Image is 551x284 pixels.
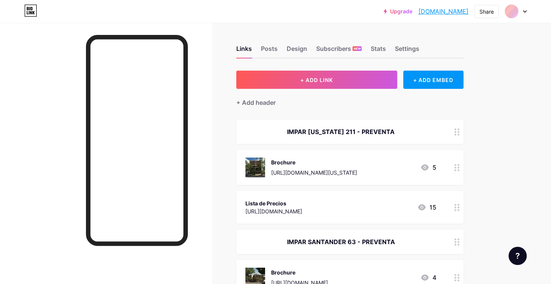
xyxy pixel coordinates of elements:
[271,268,328,276] div: Brochure
[418,7,468,16] a: [DOMAIN_NAME]
[420,273,436,282] div: 4
[479,8,494,16] div: Share
[236,71,397,89] button: + ADD LINK
[384,8,412,14] a: Upgrade
[261,44,278,58] div: Posts
[236,98,276,107] div: + Add header
[245,207,302,215] div: [URL][DOMAIN_NAME]
[300,77,333,83] span: + ADD LINK
[271,169,357,177] div: [URL][DOMAIN_NAME][US_STATE]
[403,71,464,89] div: + ADD EMBED
[287,44,307,58] div: Design
[245,158,265,177] img: Brochure
[395,44,419,58] div: Settings
[245,127,436,136] div: IMPAR [US_STATE] 211 - PREVENTA
[420,163,436,172] div: 5
[271,158,357,166] div: Brochure
[417,203,436,212] div: 15
[371,44,386,58] div: Stats
[245,199,302,207] div: Lista de Precios
[236,44,252,58] div: Links
[354,46,361,51] span: NEW
[245,237,436,246] div: IMPAR SANTANDER 63 - PREVENTA
[316,44,362,58] div: Subscribers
